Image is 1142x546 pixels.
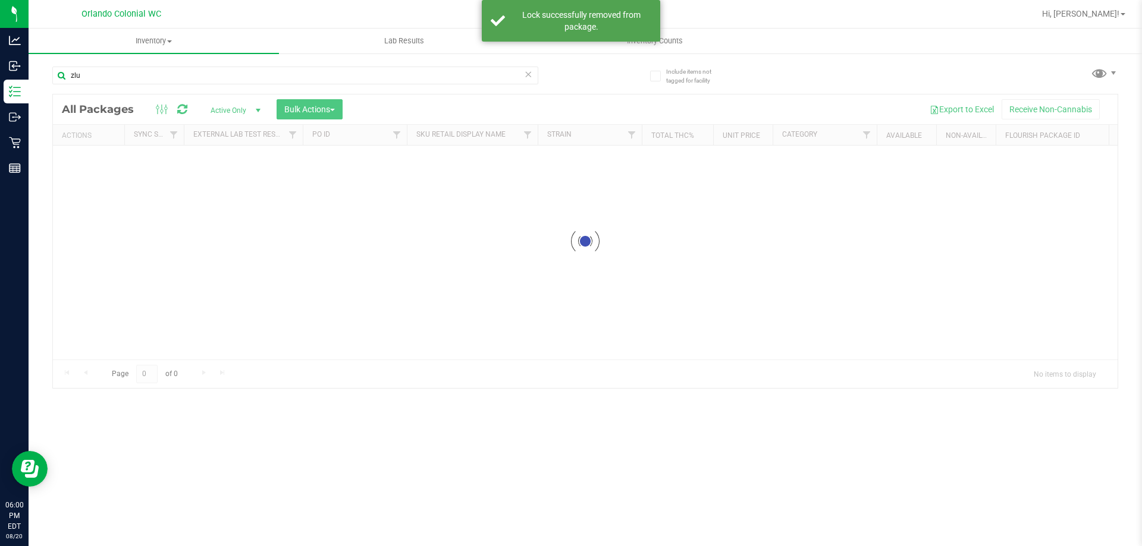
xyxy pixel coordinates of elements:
[9,111,21,123] inline-svg: Outbound
[12,451,48,487] iframe: Resource center
[1042,9,1119,18] span: Hi, [PERSON_NAME]!
[368,36,440,46] span: Lab Results
[52,67,538,84] input: Search Package ID, Item Name, SKU, Lot or Part Number...
[9,137,21,149] inline-svg: Retail
[666,67,726,85] span: Include items not tagged for facility
[81,9,161,19] span: Orlando Colonial WC
[5,500,23,532] p: 06:00 PM EDT
[9,86,21,97] inline-svg: Inventory
[9,162,21,174] inline-svg: Reports
[512,9,651,33] div: Lock successfully removed from package.
[279,29,529,53] a: Lab Results
[5,532,23,541] p: 08/20
[29,36,279,46] span: Inventory
[29,29,279,53] a: Inventory
[9,60,21,72] inline-svg: Inbound
[524,67,532,82] span: Clear
[9,34,21,46] inline-svg: Analytics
